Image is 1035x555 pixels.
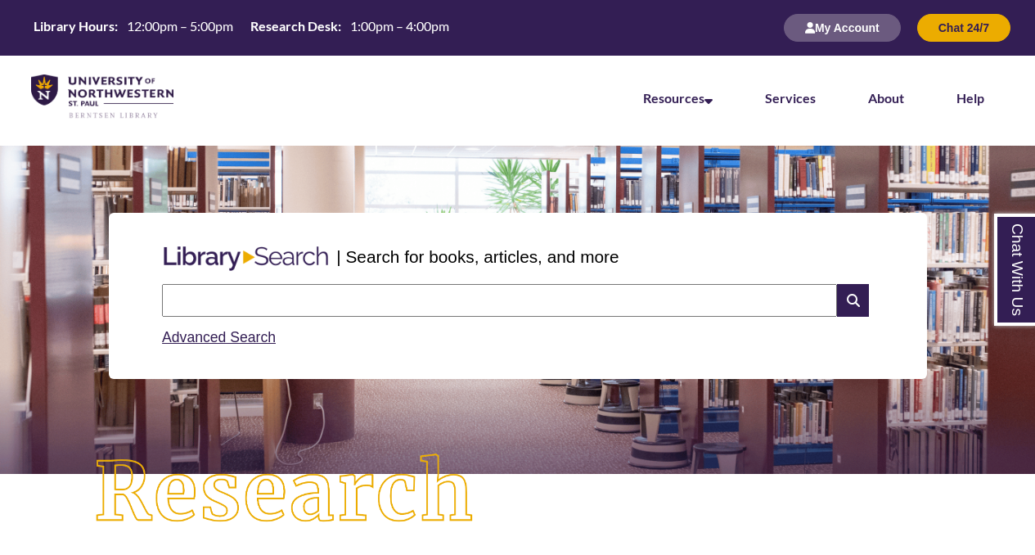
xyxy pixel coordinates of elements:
i: Search [837,284,868,317]
img: UNWSP Library Logo [31,74,173,120]
a: Help [956,90,984,106]
a: Hours Today [27,17,456,39]
table: Hours Today [27,17,456,38]
p: | Search for books, articles, and more [336,244,619,269]
a: My Account [784,20,901,34]
a: Advanced Search [162,329,276,345]
th: Library Hours: [27,17,120,35]
button: Chat 24/7 [917,14,1010,42]
a: Resources [643,90,713,106]
a: Chat 24/7 [917,20,1010,34]
button: My Account [784,14,901,42]
a: Services [765,90,816,106]
a: About [868,90,904,106]
span: 1:00pm – 4:00pm [350,18,449,34]
span: 12:00pm – 5:00pm [127,18,233,34]
img: Libary Search [155,240,336,277]
th: Research Desk: [244,17,344,35]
